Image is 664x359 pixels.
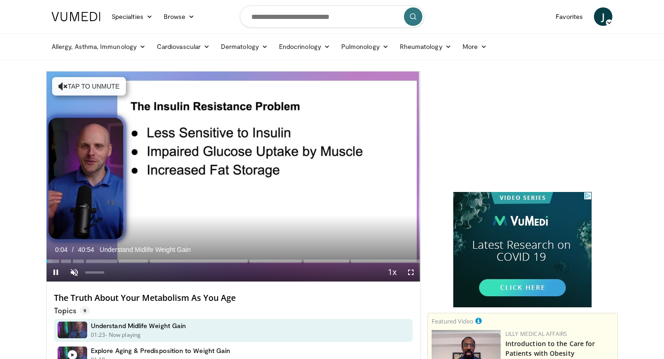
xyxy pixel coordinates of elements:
[394,37,457,56] a: Rheumatology
[106,7,158,26] a: Specialties
[505,339,595,358] a: Introduction to the Care for Patients with Obesity
[432,317,474,325] small: Featured Video
[402,263,420,281] button: Fullscreen
[47,72,420,282] video-js: Video Player
[65,263,83,281] button: Unmute
[91,331,106,339] p: 01:23
[336,37,394,56] a: Pulmonology
[47,259,420,263] div: Progress Bar
[151,37,215,56] a: Cardiovascular
[91,322,186,330] h4: Understand Midlife Weight Gain
[550,7,588,26] a: Favorites
[72,246,74,253] span: /
[240,6,424,28] input: Search topics, interventions
[47,263,65,281] button: Pause
[54,293,413,303] h4: The Truth About Your Metabolism As You Age
[106,331,141,339] p: - Now playing
[215,37,273,56] a: Dermatology
[55,246,67,253] span: 0:04
[52,12,101,21] img: VuMedi Logo
[85,271,104,274] div: Volume Level
[505,330,568,338] a: Lilly Medical Affairs
[383,263,402,281] button: Playback Rate
[158,7,201,26] a: Browse
[453,71,592,186] iframe: Advertisement
[78,246,94,253] span: 40:54
[54,306,90,315] p: Topics
[91,347,230,355] h4: Explore Aging & Predisposition to Weight Gain
[457,37,492,56] a: More
[46,37,151,56] a: Allergy, Asthma, Immunology
[52,77,126,96] button: Tap to unmute
[594,7,612,26] a: J
[273,37,336,56] a: Endocrinology
[80,306,90,315] span: 9
[100,245,190,254] span: Understand Midlife Weight Gain
[453,192,592,307] iframe: Advertisement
